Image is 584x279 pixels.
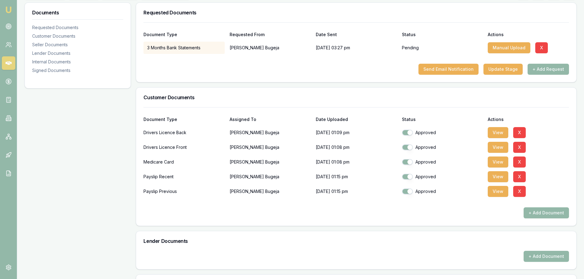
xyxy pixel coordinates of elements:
[402,130,483,136] div: Approved
[535,42,548,53] button: X
[316,42,397,54] div: [DATE] 03:27 pm
[524,251,569,262] button: + Add Document
[143,32,225,37] div: Document Type
[483,64,523,75] button: Update Stage
[32,42,123,48] div: Seller Documents
[488,186,508,197] button: View
[316,171,397,183] p: [DATE] 01:15 pm
[143,171,225,183] div: Payslip Recent
[524,207,569,218] button: + Add Document
[488,156,508,168] button: View
[143,117,225,122] div: Document Type
[32,50,123,56] div: Lender Documents
[143,126,225,139] div: Drivers Licence Back
[230,126,311,139] p: [PERSON_NAME] Bugeja
[488,171,508,182] button: View
[513,171,526,182] button: X
[402,159,483,165] div: Approved
[488,127,508,138] button: View
[316,126,397,139] p: [DATE] 01:09 pm
[513,142,526,153] button: X
[488,32,569,37] div: Actions
[316,117,397,122] div: Date Uploaded
[143,10,569,15] h3: Requested Documents
[402,174,483,180] div: Approved
[528,64,569,75] button: + Add Request
[488,142,508,153] button: View
[488,42,530,53] button: Manual Upload
[513,156,526,168] button: X
[402,144,483,150] div: Approved
[316,141,397,153] p: [DATE] 01:08 pm
[230,171,311,183] p: [PERSON_NAME] Bugeja
[402,188,483,194] div: Approved
[316,156,397,168] p: [DATE] 01:08 pm
[513,186,526,197] button: X
[32,25,123,31] div: Requested Documents
[5,6,12,13] img: emu-icon-u.png
[488,117,569,122] div: Actions
[230,42,311,54] p: [PERSON_NAME] Bugeja
[143,141,225,153] div: Drivers Licence Front
[32,67,123,74] div: Signed Documents
[32,33,123,39] div: Customer Documents
[230,185,311,198] p: [PERSON_NAME] Bugeja
[402,32,483,37] div: Status
[143,239,569,243] h3: Lender Documents
[418,64,479,75] button: Send Email Notification
[402,117,483,122] div: Status
[230,156,311,168] p: [PERSON_NAME] Bugeja
[230,117,311,122] div: Assigned To
[230,141,311,153] p: [PERSON_NAME] Bugeja
[230,32,311,37] div: Requested From
[143,185,225,198] div: Payslip Previous
[32,59,123,65] div: Internal Documents
[513,127,526,138] button: X
[316,185,397,198] p: [DATE] 01:15 pm
[143,156,225,168] div: Medicare Card
[32,10,123,15] h3: Documents
[143,95,569,100] h3: Customer Documents
[402,45,419,51] p: Pending
[143,42,225,54] div: 3 Months Bank Statements
[316,32,397,37] div: Date Sent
